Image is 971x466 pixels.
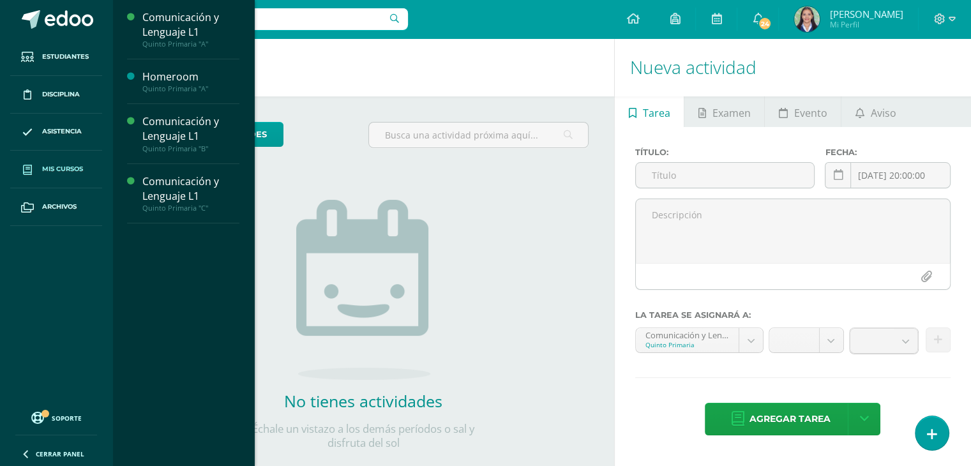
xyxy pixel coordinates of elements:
[645,328,729,340] div: Comunicación y Lenguaje L1 'A'
[10,188,102,226] a: Archivos
[369,123,588,147] input: Busca una actividad próxima aquí...
[142,174,239,213] a: Comunicación y Lenguaje L1Quinto Primaria "C"
[142,40,239,49] div: Quinto Primaria "A"
[765,96,841,127] a: Evento
[142,70,239,93] a: HomeroomQuinto Primaria "A"
[128,38,599,96] h1: Actividades
[121,8,408,30] input: Busca un usuario...
[142,174,239,204] div: Comunicación y Lenguaje L1
[142,114,239,144] div: Comunicación y Lenguaje L1
[841,96,910,127] a: Aviso
[643,98,670,128] span: Tarea
[871,98,896,128] span: Aviso
[142,144,239,153] div: Quinto Primaria "B"
[236,422,491,450] p: Échale un vistazo a los demás períodos o sal y disfruta del sol
[829,8,903,20] span: [PERSON_NAME]
[142,114,239,153] a: Comunicación y Lenguaje L1Quinto Primaria "B"
[794,98,827,128] span: Evento
[10,76,102,114] a: Disciplina
[758,17,772,31] span: 24
[42,126,82,137] span: Asistencia
[42,202,77,212] span: Archivos
[142,10,239,40] div: Comunicación y Lenguaje L1
[52,414,82,423] span: Soporte
[645,340,729,349] div: Quinto Primaria
[10,38,102,76] a: Estudiantes
[236,390,491,412] h2: No tienes actividades
[15,409,97,426] a: Soporte
[10,151,102,188] a: Mis cursos
[636,328,763,352] a: Comunicación y Lenguaje L1 'A'Quinto Primaria
[142,84,239,93] div: Quinto Primaria "A"
[684,96,764,127] a: Examen
[10,114,102,151] a: Asistencia
[794,6,820,32] img: 018c042a8e8dd272ac269bce2b175a24.png
[615,96,684,127] a: Tarea
[635,147,815,157] label: Título:
[142,10,239,49] a: Comunicación y Lenguaje L1Quinto Primaria "A"
[749,403,830,435] span: Agregar tarea
[42,164,83,174] span: Mis cursos
[296,200,430,380] img: no_activities.png
[630,38,956,96] h1: Nueva actividad
[829,19,903,30] span: Mi Perfil
[825,163,950,188] input: Fecha de entrega
[42,89,80,100] span: Disciplina
[36,449,84,458] span: Cerrar panel
[42,52,89,62] span: Estudiantes
[636,163,815,188] input: Título
[712,98,751,128] span: Examen
[825,147,951,157] label: Fecha:
[142,70,239,84] div: Homeroom
[142,204,239,213] div: Quinto Primaria "C"
[635,310,951,320] label: La tarea se asignará a:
